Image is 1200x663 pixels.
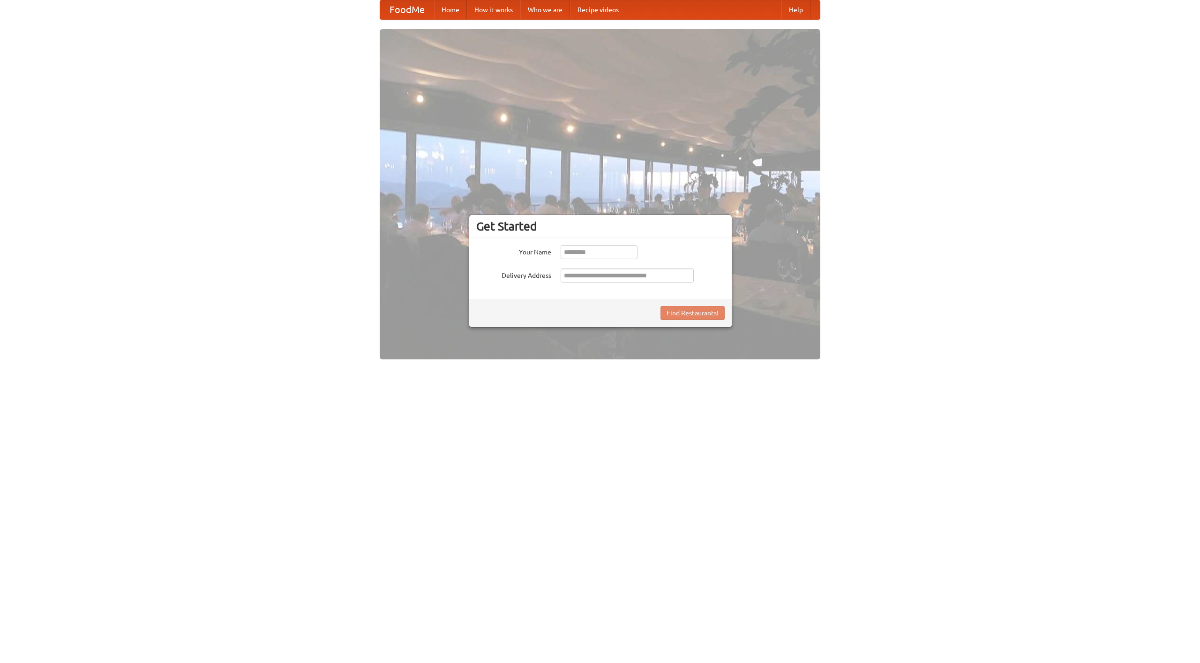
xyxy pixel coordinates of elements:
h3: Get Started [476,219,725,233]
label: Delivery Address [476,268,551,280]
a: FoodMe [380,0,434,19]
a: How it works [467,0,520,19]
a: Who we are [520,0,570,19]
button: Find Restaurants! [660,306,725,320]
a: Home [434,0,467,19]
a: Help [781,0,810,19]
a: Recipe videos [570,0,626,19]
label: Your Name [476,245,551,257]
